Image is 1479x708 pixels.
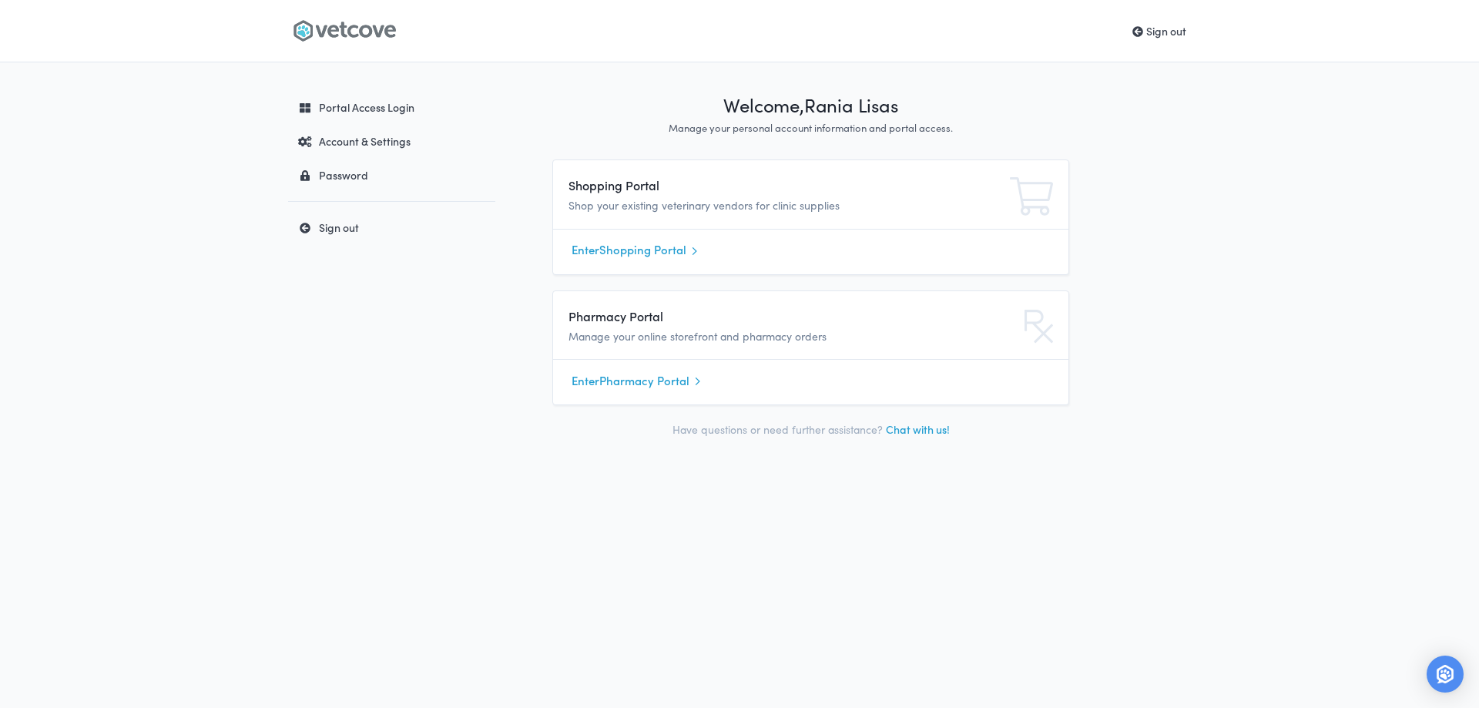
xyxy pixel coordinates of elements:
[552,121,1069,136] p: Manage your personal account information and portal access.
[572,369,1050,392] a: EnterPharmacy Portal
[1132,23,1186,39] a: Sign out
[568,328,891,345] p: Manage your online storefront and pharmacy orders
[291,99,488,115] div: Portal Access Login
[291,220,488,235] div: Sign out
[288,213,495,241] a: Sign out
[568,307,891,325] h4: Pharmacy Portal
[552,421,1069,438] p: Have questions or need further assistance?
[291,133,488,149] div: Account & Settings
[572,239,1050,262] a: EnterShopping Portal
[1427,656,1464,693] div: Open Intercom Messenger
[288,93,495,121] a: Portal Access Login
[291,167,488,183] div: Password
[288,161,495,189] a: Password
[288,127,495,155] a: Account & Settings
[568,197,891,214] p: Shop your existing veterinary vendors for clinic supplies
[552,93,1069,118] h1: Welcome, Rania Lisas
[568,176,891,194] h4: Shopping Portal
[886,421,950,437] a: Chat with us!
